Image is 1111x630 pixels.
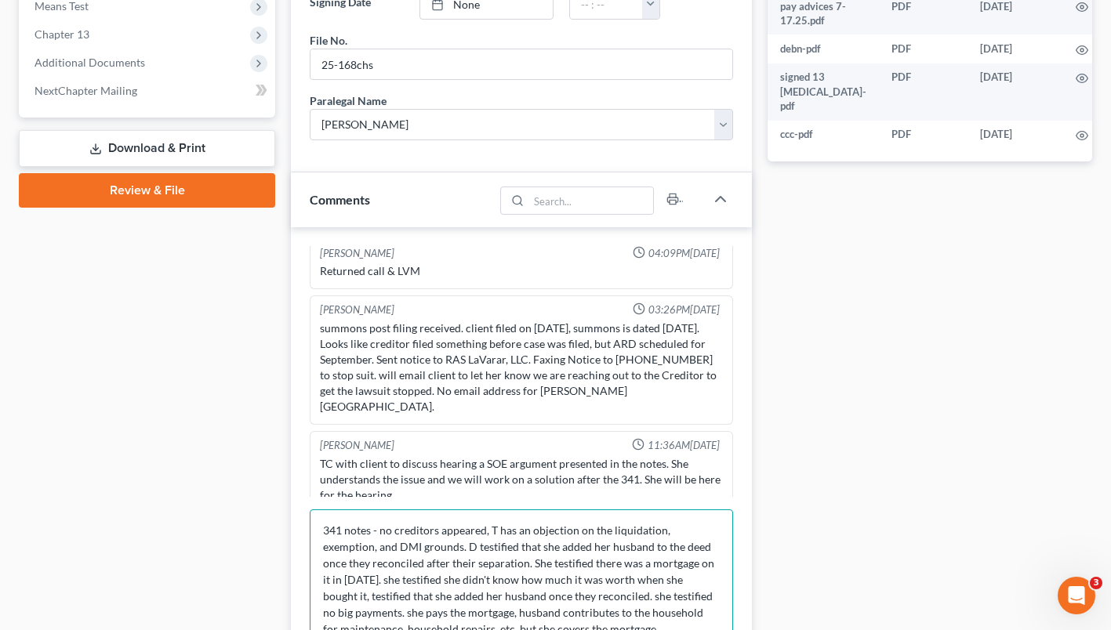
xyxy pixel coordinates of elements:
[879,121,968,149] td: PDF
[320,302,394,317] div: [PERSON_NAME]
[320,456,723,503] div: TC with client to discuss hearing a SOE argument presented in the notes. She understands the issu...
[768,34,879,63] td: debn-pdf
[1090,577,1102,589] span: 3
[648,438,720,453] span: 11:36AM[DATE]
[528,187,653,214] input: Search...
[22,77,275,105] a: NextChapter Mailing
[768,63,879,121] td: signed 13 [MEDICAL_DATA]-pdf
[648,246,720,261] span: 04:09PM[DATE]
[320,320,723,415] div: summons post filing received. client filed on [DATE], summons is dated [DATE]. Looks like credito...
[34,84,137,97] span: NextChapter Mailing
[968,63,1063,121] td: [DATE]
[879,34,968,63] td: PDF
[879,63,968,121] td: PDF
[34,27,89,41] span: Chapter 13
[768,121,879,149] td: ccc-pdf
[320,246,394,261] div: [PERSON_NAME]
[34,56,145,69] span: Additional Documents
[310,92,387,109] div: Paralegal Name
[310,192,370,207] span: Comments
[648,302,720,317] span: 03:26PM[DATE]
[968,34,1063,63] td: [DATE]
[310,49,732,79] input: --
[19,130,275,167] a: Download & Print
[968,121,1063,149] td: [DATE]
[320,438,394,453] div: [PERSON_NAME]
[310,32,347,49] div: File No.
[320,263,723,279] div: Returned call & LVM
[1058,577,1095,614] iframe: Intercom live chat
[19,173,275,208] a: Review & File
